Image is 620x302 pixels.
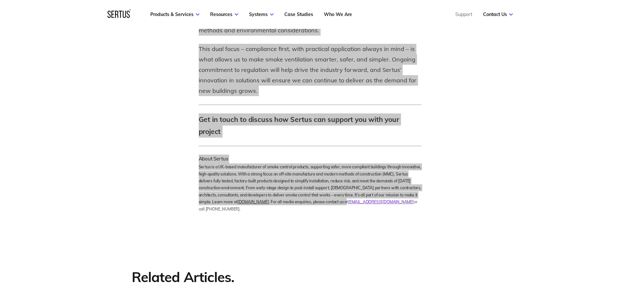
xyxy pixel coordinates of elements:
[150,11,199,17] a: Products & Services
[502,226,620,302] iframe: Chat Widget
[284,11,313,17] a: Case Studies
[348,199,414,204] a: [EMAIL_ADDRESS][DOMAIN_NAME]
[199,199,418,211] b: or call [PHONE_NUMBER].
[199,44,422,96] p: This dual focus – compliance first, with practical application always in mind – is what allows us...
[483,11,513,17] a: Contact Us
[199,115,399,136] a: Get in touch to discuss how Sertus can support you with your project
[269,199,348,204] b: . For all media enquiries, please contact us at
[210,11,238,17] a: Resources
[132,269,293,286] div: Related Articles.
[324,11,352,17] a: Who We Are
[199,156,228,162] b: About Sertus
[249,11,274,17] a: Systems
[199,164,421,204] b: Sertus is a UK-based manufacturer of smoke control products, supporting safer, more compliant bui...
[238,199,269,204] a: [DOMAIN_NAME]
[455,11,472,17] a: Support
